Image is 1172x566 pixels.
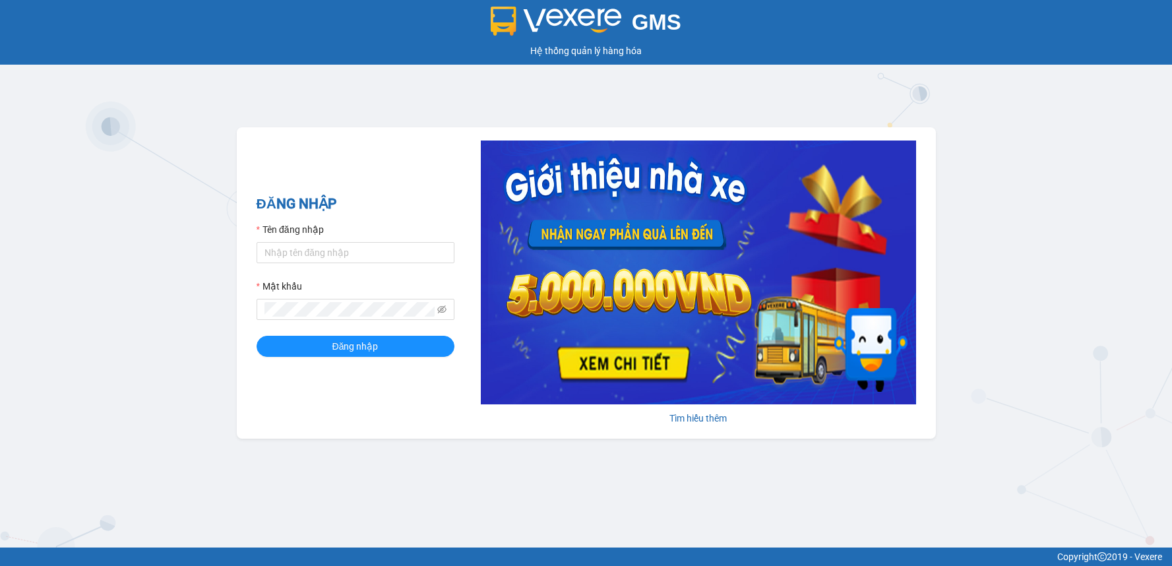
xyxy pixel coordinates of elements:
[257,336,454,357] button: Đăng nhập
[264,302,435,317] input: Mật khẩu
[332,339,379,354] span: Đăng nhập
[10,550,1162,564] div: Copyright 2019 - Vexere
[481,141,916,404] img: banner-0
[491,7,621,36] img: logo 2
[1097,552,1107,561] span: copyright
[257,193,454,215] h2: ĐĂNG NHẬP
[3,44,1169,58] div: Hệ thống quản lý hàng hóa
[257,279,302,294] label: Mật khẩu
[257,242,454,263] input: Tên đăng nhập
[481,411,916,425] div: Tìm hiểu thêm
[257,222,324,237] label: Tên đăng nhập
[632,10,681,34] span: GMS
[437,305,447,314] span: eye-invisible
[491,20,681,30] a: GMS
